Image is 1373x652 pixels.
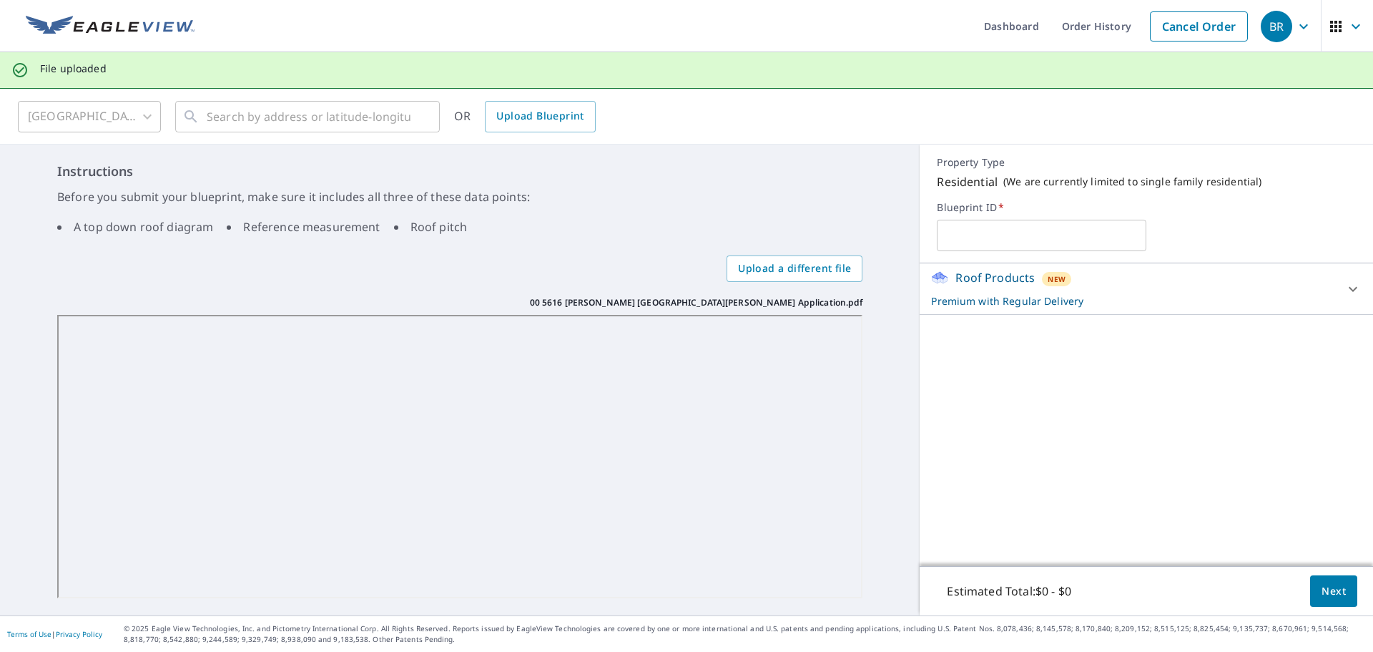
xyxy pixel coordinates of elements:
div: OR [454,101,596,132]
span: Upload a different file [738,260,851,278]
span: Next [1322,583,1346,600]
p: ( We are currently limited to single family residential ) [1003,175,1261,188]
p: Residential [937,173,998,190]
div: [GEOGRAPHIC_DATA] [18,97,161,137]
button: Next [1310,575,1357,608]
div: BR [1261,11,1292,42]
span: Upload Blueprint [496,107,584,125]
h6: Instructions [57,162,862,181]
p: Before you submit your blueprint, make sure it includes all three of these data points: [57,188,862,205]
a: Cancel Order [1150,11,1248,42]
p: | [7,630,102,638]
label: Blueprint ID [937,201,1356,214]
p: 00 5616 [PERSON_NAME] [GEOGRAPHIC_DATA][PERSON_NAME] Application.pdf [530,296,863,309]
a: Terms of Use [7,629,51,639]
p: File uploaded [40,62,107,75]
p: Property Type [937,156,1356,169]
li: A top down roof diagram [57,218,213,235]
p: Premium with Regular Delivery [931,293,1336,308]
a: Privacy Policy [56,629,102,639]
iframe: 00 5616 Snider North Elba Application.pdf [57,315,862,599]
a: Upload Blueprint [485,101,595,132]
li: Roof pitch [394,218,468,235]
span: New [1048,273,1066,285]
label: Upload a different file [727,256,862,282]
li: Reference measurement [227,218,380,235]
p: Estimated Total: $0 - $0 [935,575,1082,607]
img: EV Logo [26,16,195,37]
input: Search by address or latitude-longitude [207,97,410,137]
p: © 2025 Eagle View Technologies, Inc. and Pictometry International Corp. All Rights Reserved. Repo... [124,623,1366,645]
div: Roof ProductsNewPremium with Regular Delivery [931,269,1362,308]
p: Roof Products [955,269,1035,286]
